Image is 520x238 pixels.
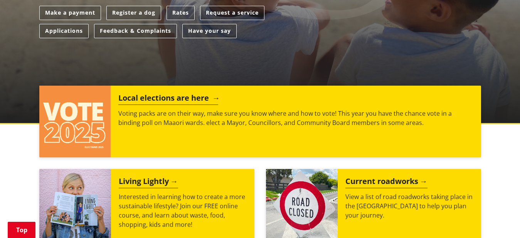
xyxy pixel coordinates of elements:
[118,93,218,105] h2: Local elections are here
[200,6,264,20] a: Request a service
[119,192,247,229] p: Interested in learning how to create a more sustainable lifestyle? Join our FREE online course, a...
[345,192,473,220] p: View a list of road roadworks taking place in the [GEOGRAPHIC_DATA] to help you plan your journey.
[485,206,512,233] iframe: Messenger Launcher
[119,177,178,188] h2: Living Lightly
[345,177,427,188] h2: Current roadworks
[94,24,177,38] a: Feedback & Complaints
[39,86,481,157] a: Local elections are here Voting packs are on their way, make sure you know where and how to vote!...
[182,24,237,38] a: Have your say
[39,86,111,157] img: Vote 2025
[118,109,473,127] p: Voting packs are on their way, make sure you know where and how to vote! This year you have the c...
[39,6,101,20] a: Make a payment
[106,6,161,20] a: Register a dog
[8,222,35,238] a: Top
[167,6,195,20] a: Rates
[39,24,89,38] a: Applications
